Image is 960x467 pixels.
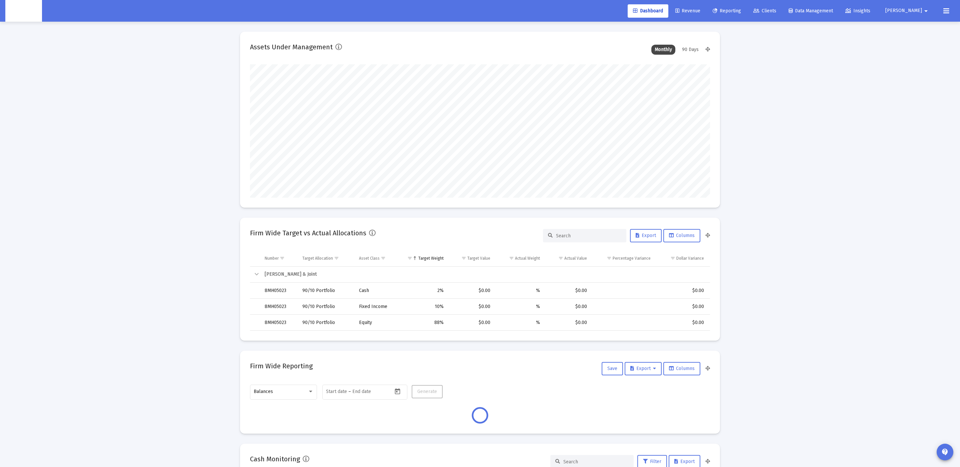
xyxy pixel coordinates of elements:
span: – [348,389,351,394]
h2: Firm Wide Reporting [250,361,313,371]
div: $0.00 [453,287,490,294]
span: Show filter options for column 'Asset Class' [381,256,386,261]
span: Export [636,233,656,238]
span: Data Management [789,8,833,14]
td: Column Target Value [448,250,495,266]
div: Monthly [651,45,675,55]
div: 88% [403,319,443,326]
div: $0.00 [660,319,704,326]
a: Revenue [670,4,706,18]
span: Dashboard [633,8,663,14]
a: Data Management [783,4,838,18]
div: 2% [403,287,443,294]
td: Fixed Income [354,299,398,315]
button: Open calendar [393,386,402,396]
div: Actual Value [564,256,587,261]
div: % [500,303,540,310]
span: Export [630,366,656,371]
div: Number [265,256,279,261]
td: 90/10 Portfolio [298,299,354,315]
button: Export [625,362,662,375]
div: Asset Class [359,256,380,261]
img: Dashboard [10,4,37,18]
td: Column Percentage Variance [592,250,656,266]
td: Column Number [260,250,298,266]
span: [PERSON_NAME] [885,8,922,14]
div: 90 Days [679,45,702,55]
span: Export [674,459,695,464]
span: Show filter options for column 'Target Allocation' [334,256,339,261]
td: 8MH05023 [260,315,298,331]
span: Show filter options for column 'Percentage Variance' [607,256,612,261]
span: Revenue [675,8,700,14]
span: Columns [669,233,695,238]
span: Balances [254,389,273,394]
span: Show filter options for column 'Target Value' [461,256,466,261]
a: Insights [840,4,876,18]
span: Show filter options for column 'Actual Weight' [509,256,514,261]
span: Save [607,366,617,371]
div: Percentage Variance [613,256,651,261]
span: Show filter options for column 'Number' [280,256,285,261]
input: End date [352,389,384,394]
a: Clients [748,4,782,18]
div: $0.00 [549,287,587,294]
h2: Firm Wide Target vs Actual Allocations [250,228,366,238]
td: 90/10 Portfolio [298,315,354,331]
div: % [500,287,540,294]
span: Show filter options for column 'Dollar Variance' [670,256,675,261]
td: Cash [354,283,398,299]
h2: Assets Under Management [250,42,333,52]
div: $0.00 [660,303,704,310]
input: Start date [326,389,347,394]
div: Data grid [250,250,710,331]
td: Column Actual Value [545,250,592,266]
input: Search [563,459,629,465]
mat-icon: contact_support [941,448,949,456]
div: $0.00 [453,303,490,310]
span: Generate [417,389,437,394]
td: 8MH05023 [260,283,298,299]
td: Column Actual Weight [495,250,545,266]
span: Filter [643,459,661,464]
span: Columns [669,366,695,371]
div: $0.00 [453,319,490,326]
span: Show filter options for column 'Target Weight' [407,256,412,261]
div: % [500,319,540,326]
div: Dollar Variance [676,256,704,261]
div: Actual Weight [515,256,540,261]
button: Export [630,229,662,242]
button: Columns [663,229,700,242]
input: Search [556,233,621,239]
td: Column Target Allocation [298,250,354,266]
button: Save [602,362,623,375]
span: Show filter options for column 'Actual Value' [558,256,563,261]
td: Column Dollar Variance [655,250,710,266]
td: 90/10 Portfolio [298,283,354,299]
span: Reporting [713,8,741,14]
span: Insights [845,8,870,14]
div: Target Allocation [302,256,333,261]
div: $0.00 [549,319,587,326]
button: Generate [412,385,443,398]
td: Equity [354,315,398,331]
div: Target Value [467,256,490,261]
div: Target Weight [418,256,444,261]
h2: Cash Monitoring [250,454,300,464]
div: 10% [403,303,443,310]
div: [PERSON_NAME] & Joint [265,271,704,278]
div: $0.00 [549,303,587,310]
mat-icon: arrow_drop_down [922,4,930,18]
button: Columns [663,362,700,375]
td: 8MH05023 [260,299,298,315]
button: [PERSON_NAME] [877,4,938,17]
td: Column Target Weight [398,250,448,266]
td: Column Asset Class [354,250,398,266]
td: Collapse [250,267,260,283]
span: Clients [753,8,776,14]
a: Dashboard [628,4,668,18]
a: Reporting [707,4,746,18]
div: $0.00 [660,287,704,294]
